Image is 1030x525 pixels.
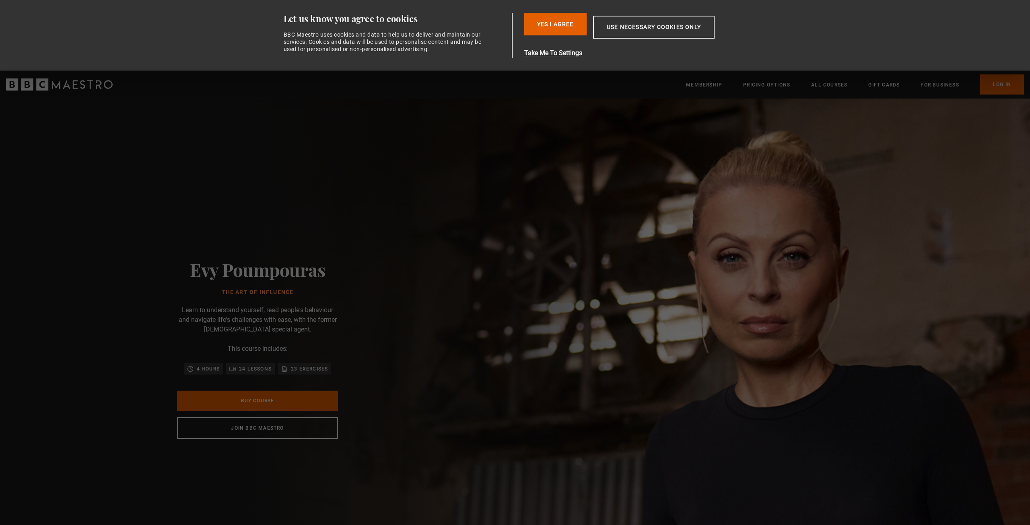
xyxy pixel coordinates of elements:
a: All Courses [811,81,847,89]
button: Take Me To Settings [524,48,753,58]
svg: BBC Maestro [6,78,113,91]
h2: Evy Poumpouras [190,259,325,280]
a: Gift Cards [868,81,900,89]
div: BBC Maestro uses cookies and data to help us to deliver and maintain our services. Cookies and da... [284,31,486,53]
a: Pricing Options [743,81,790,89]
a: Join BBC Maestro [177,417,338,439]
a: Buy Course [177,391,338,411]
button: Yes I Agree [524,13,587,35]
p: Learn to understand yourself, read people's behaviour and navigate life's challenges with ease, w... [177,305,338,334]
div: Let us know you agree to cookies [284,13,509,25]
a: Membership [686,81,722,89]
h1: The Art of Influence [190,289,325,296]
p: 4 hours [197,365,220,373]
a: Log In [980,74,1024,95]
nav: Primary [686,74,1024,95]
a: For business [921,81,959,89]
p: 23 exercises [291,365,328,373]
button: Use necessary cookies only [593,16,715,39]
p: This course includes: [228,344,288,354]
p: 24 lessons [239,365,272,373]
